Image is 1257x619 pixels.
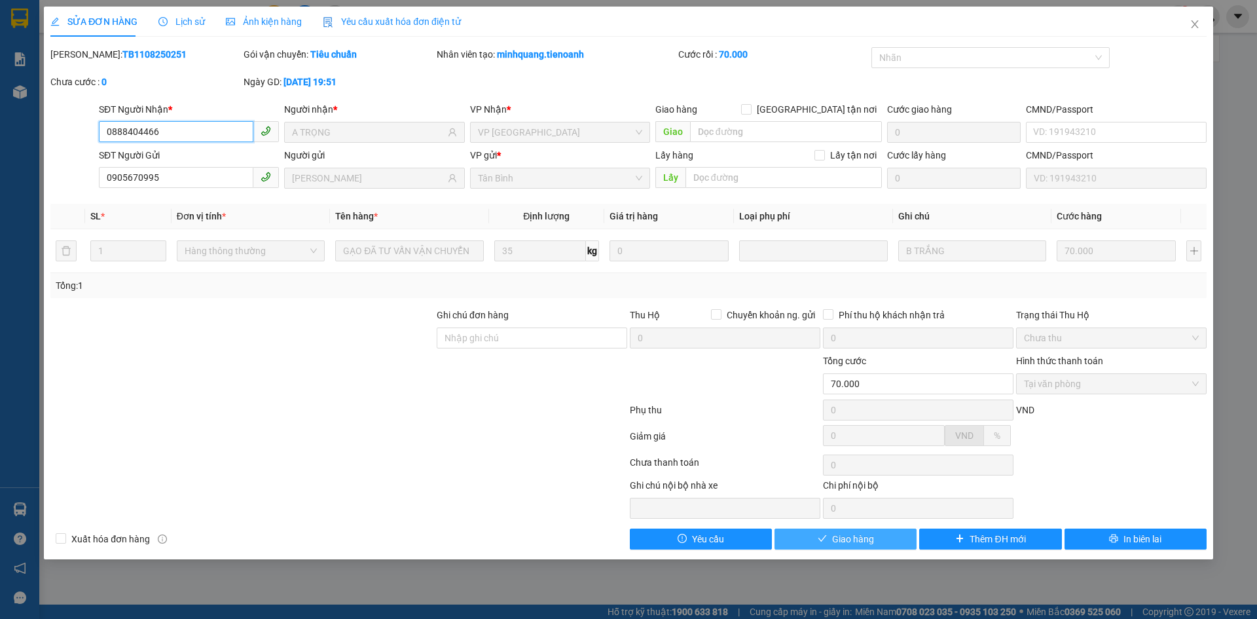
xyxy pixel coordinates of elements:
span: phone [261,172,271,182]
span: info-circle [158,535,167,544]
span: Đơn vị tính [177,211,226,221]
b: TB1108250251 [122,49,187,60]
span: Chưa thu [1024,328,1199,348]
div: Ghi chú nội bộ nhà xe [630,478,820,498]
span: Chuyển khoản ng. gửi [721,308,820,322]
label: Cước giao hàng [887,104,952,115]
span: VND [955,430,974,441]
b: 70.000 [719,49,748,60]
div: Chưa thanh toán [628,455,822,478]
div: Phụ thu [628,403,822,426]
input: Cước giao hàng [887,122,1021,143]
button: exclamation-circleYêu cầu [630,529,772,550]
div: Người nhận [284,102,464,117]
b: minhquang.tienoanh [497,49,584,60]
div: Nhân viên tạo: [437,47,676,62]
button: plusThêm ĐH mới [919,529,1061,550]
label: Hình thức thanh toán [1016,356,1103,366]
span: % [994,430,1000,441]
img: icon [323,17,333,28]
div: SĐT Người Gửi [99,148,279,162]
span: VP Nhận [470,104,507,115]
input: 0 [610,240,729,261]
div: Ngày GD: [244,75,434,89]
input: Ghi chú đơn hàng [437,328,627,348]
span: VND [1016,405,1034,415]
div: CMND/Passport [1026,148,1206,162]
input: 0 [1057,240,1176,261]
div: [PERSON_NAME]: [50,47,241,62]
span: Yêu cầu xuất hóa đơn điện tử [323,16,461,27]
span: SỬA ĐƠN HÀNG [50,16,137,27]
input: VD: Bàn, Ghế [335,240,483,261]
div: Trạng thái Thu Hộ [1016,308,1207,322]
span: Giao hàng [832,532,874,546]
div: SĐT Người Nhận [99,102,279,117]
div: Chưa cước : [50,75,241,89]
span: Giao [655,121,690,142]
th: Loại phụ phí [734,204,892,229]
input: Tên người gửi [292,171,445,185]
button: plus [1186,240,1201,261]
span: Cước hàng [1057,211,1102,221]
span: SL [90,211,101,221]
div: Gói vận chuyển: [244,47,434,62]
span: Yêu cầu [692,532,724,546]
span: Lịch sử [158,16,205,27]
button: printerIn biên lai [1065,529,1207,550]
span: Lấy [655,167,685,188]
span: Giao hàng [655,104,697,115]
div: Giảm giá [628,429,822,452]
div: CMND/Passport [1026,102,1206,117]
span: Thu Hộ [630,310,660,320]
b: [DATE] 19:51 [283,77,337,87]
div: Cước rồi : [678,47,869,62]
span: exclamation-circle [678,534,687,544]
span: Tân Bình [478,168,642,188]
span: VP Đà Lạt [478,122,642,142]
span: [GEOGRAPHIC_DATA] tận nơi [752,102,882,117]
span: Tổng cước [823,356,866,366]
span: Xuất hóa đơn hàng [66,532,155,546]
span: user [448,128,457,137]
button: checkGiao hàng [774,529,917,550]
span: Giá trị hàng [610,211,658,221]
span: close [1190,19,1200,29]
span: Tên hàng [335,211,378,221]
span: user [448,174,457,183]
span: Hàng thông thường [185,241,317,261]
b: Tiêu chuẩn [310,49,357,60]
input: Dọc đường [685,167,882,188]
input: Cước lấy hàng [887,168,1021,189]
span: phone [261,126,271,136]
span: In biên lai [1123,532,1161,546]
input: Tên người nhận [292,125,445,140]
th: Ghi chú [893,204,1051,229]
span: clock-circle [158,17,168,26]
span: Lấy tận nơi [825,148,882,162]
span: Phí thu hộ khách nhận trả [833,308,950,322]
span: picture [226,17,235,26]
button: delete [56,240,77,261]
div: Chi phí nội bộ [823,478,1013,498]
span: Tại văn phòng [1024,374,1199,394]
span: kg [586,240,599,261]
span: Thêm ĐH mới [970,532,1025,546]
span: Ảnh kiện hàng [226,16,302,27]
label: Ghi chú đơn hàng [437,310,509,320]
span: Lấy hàng [655,150,693,160]
input: Ghi Chú [898,240,1046,261]
button: Close [1176,7,1213,43]
span: Định lượng [523,211,570,221]
span: printer [1109,534,1118,544]
input: VD: 191943210 [1026,168,1206,189]
div: Tổng: 1 [56,278,485,293]
div: VP gửi [470,148,650,162]
b: 0 [101,77,107,87]
input: Dọc đường [690,121,882,142]
label: Cước lấy hàng [887,150,946,160]
div: Người gửi [284,148,464,162]
span: plus [955,534,964,544]
span: edit [50,17,60,26]
span: check [818,534,827,544]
